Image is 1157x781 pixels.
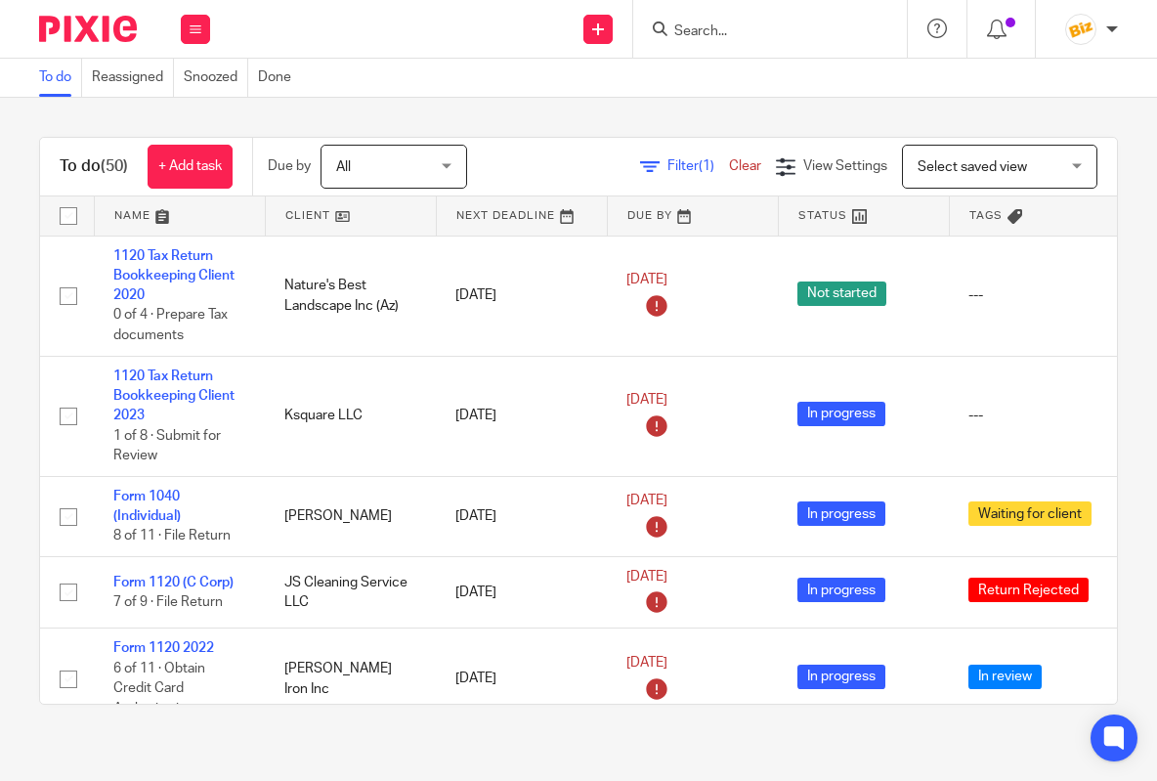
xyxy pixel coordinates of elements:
span: 0 of 4 · Prepare Tax documents [113,309,228,343]
p: Due by [268,156,311,176]
span: [DATE] [626,273,667,286]
a: Done [258,59,301,97]
a: 1120 Tax Return Bookkeeping Client 2020 [113,249,235,303]
span: In progress [797,665,885,689]
td: [DATE] [436,629,607,729]
span: Filter [667,159,729,173]
span: Tags [969,210,1003,221]
td: [DATE] [436,556,607,629]
a: Form 1120 (C Corp) [113,576,234,589]
td: [PERSON_NAME] Iron Inc [265,629,436,729]
span: [DATE] [626,394,667,408]
span: 1 of 8 · Submit for Review [113,429,221,463]
span: (50) [101,158,128,174]
img: Pixie [39,16,137,42]
input: Search [672,23,848,41]
img: siteIcon.png [1065,14,1096,45]
span: In progress [797,578,885,602]
a: Snoozed [184,59,248,97]
span: [DATE] [626,570,667,584]
a: Form 1040 (Individual) [113,490,181,523]
span: In progress [797,501,885,526]
span: Not started [797,282,886,306]
span: All [336,160,351,174]
h1: To do [60,156,128,177]
a: 1120 Tax Return Bookkeeping Client 2023 [113,369,235,423]
span: (1) [699,159,714,173]
span: Select saved view [918,160,1027,174]
span: View Settings [803,159,887,173]
span: Return Rejected [968,578,1089,602]
a: Reassigned [92,59,174,97]
a: Clear [729,159,761,173]
span: 7 of 9 · File Return [113,595,223,609]
td: [DATE] [436,476,607,556]
span: In review [968,665,1042,689]
span: [DATE] [626,656,667,670]
span: Waiting for client [968,501,1092,526]
td: Ksquare LLC [265,356,436,476]
td: [DATE] [436,236,607,356]
td: JS Cleaning Service LLC [265,556,436,629]
a: To do [39,59,82,97]
td: [DATE] [436,356,607,476]
a: Form 1120 2022 [113,641,214,655]
a: + Add task [148,145,233,189]
span: In progress [797,402,885,426]
td: Nature's Best Landscape Inc (Az) [265,236,436,356]
span: 6 of 11 · Obtain Credit Card Authorization [113,662,205,716]
span: [DATE] [626,494,667,507]
td: [PERSON_NAME] [265,476,436,556]
span: 8 of 11 · File Return [113,530,231,543]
